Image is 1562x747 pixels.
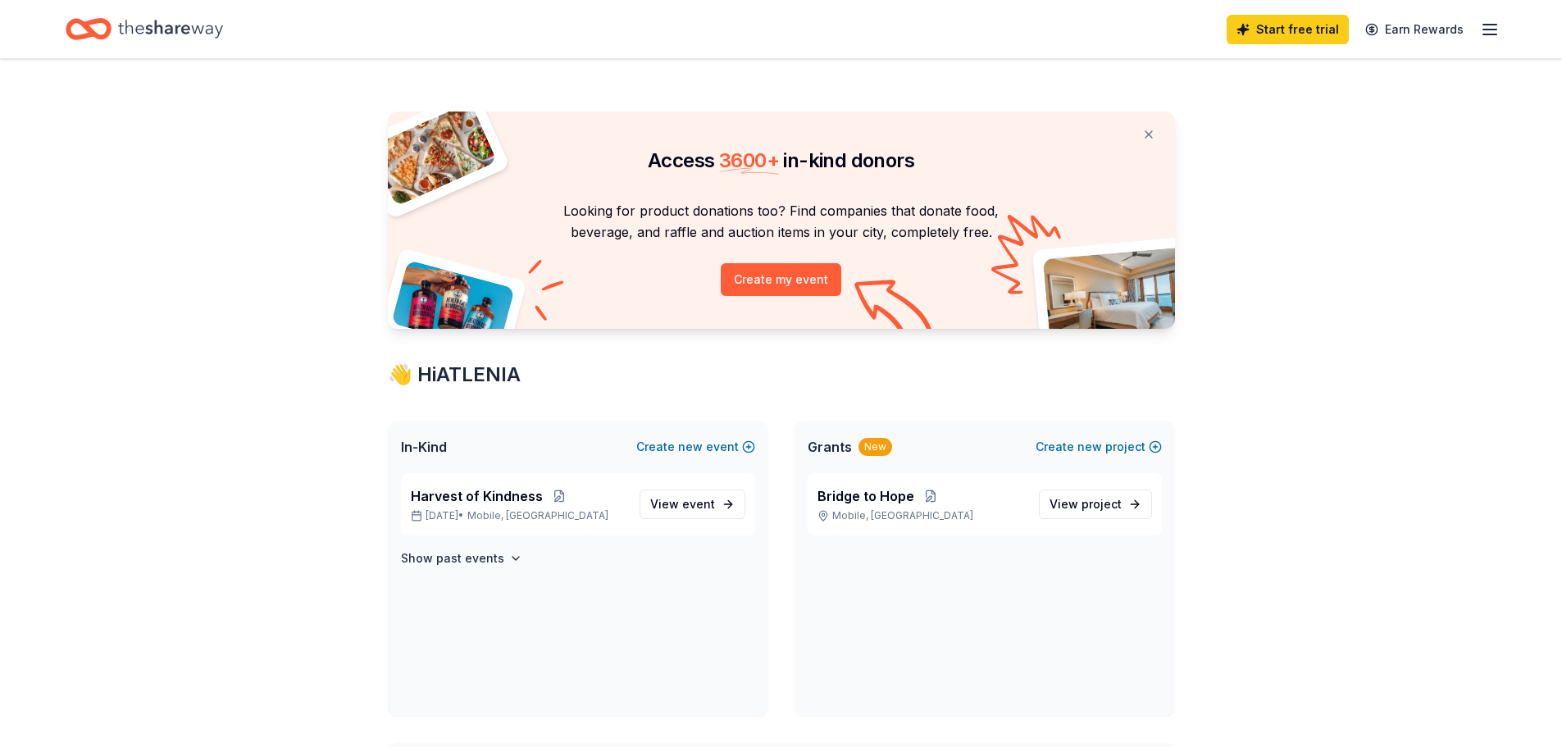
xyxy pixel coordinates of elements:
span: Mobile, [GEOGRAPHIC_DATA] [467,509,608,522]
h4: Show past events [401,549,504,568]
button: Createnewevent [636,437,755,457]
img: Curvy arrow [854,280,936,341]
span: View [1050,494,1122,514]
div: New [858,438,892,456]
button: Show past events [401,549,522,568]
button: Createnewproject [1036,437,1162,457]
a: View event [640,490,745,519]
span: event [682,497,715,511]
p: Looking for product donations too? Find companies that donate food, beverage, and raffle and auct... [408,200,1155,244]
span: new [1077,437,1102,457]
button: Create my event [721,263,841,296]
span: Harvest of Kindness [411,486,543,506]
span: In-Kind [401,437,447,457]
span: 3600 + [719,148,779,172]
a: Home [66,10,223,48]
span: Bridge to Hope [817,486,914,506]
span: new [678,437,703,457]
p: [DATE] • [411,509,626,522]
a: Earn Rewards [1355,15,1473,44]
img: Pizza [369,102,497,207]
span: Access in-kind donors [648,148,914,172]
div: 👋 Hi ATLENIA [388,362,1175,388]
span: View [650,494,715,514]
a: View project [1039,490,1152,519]
a: Start free trial [1227,15,1349,44]
span: Grants [808,437,852,457]
span: project [1082,497,1122,511]
p: Mobile, [GEOGRAPHIC_DATA] [817,509,1026,522]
